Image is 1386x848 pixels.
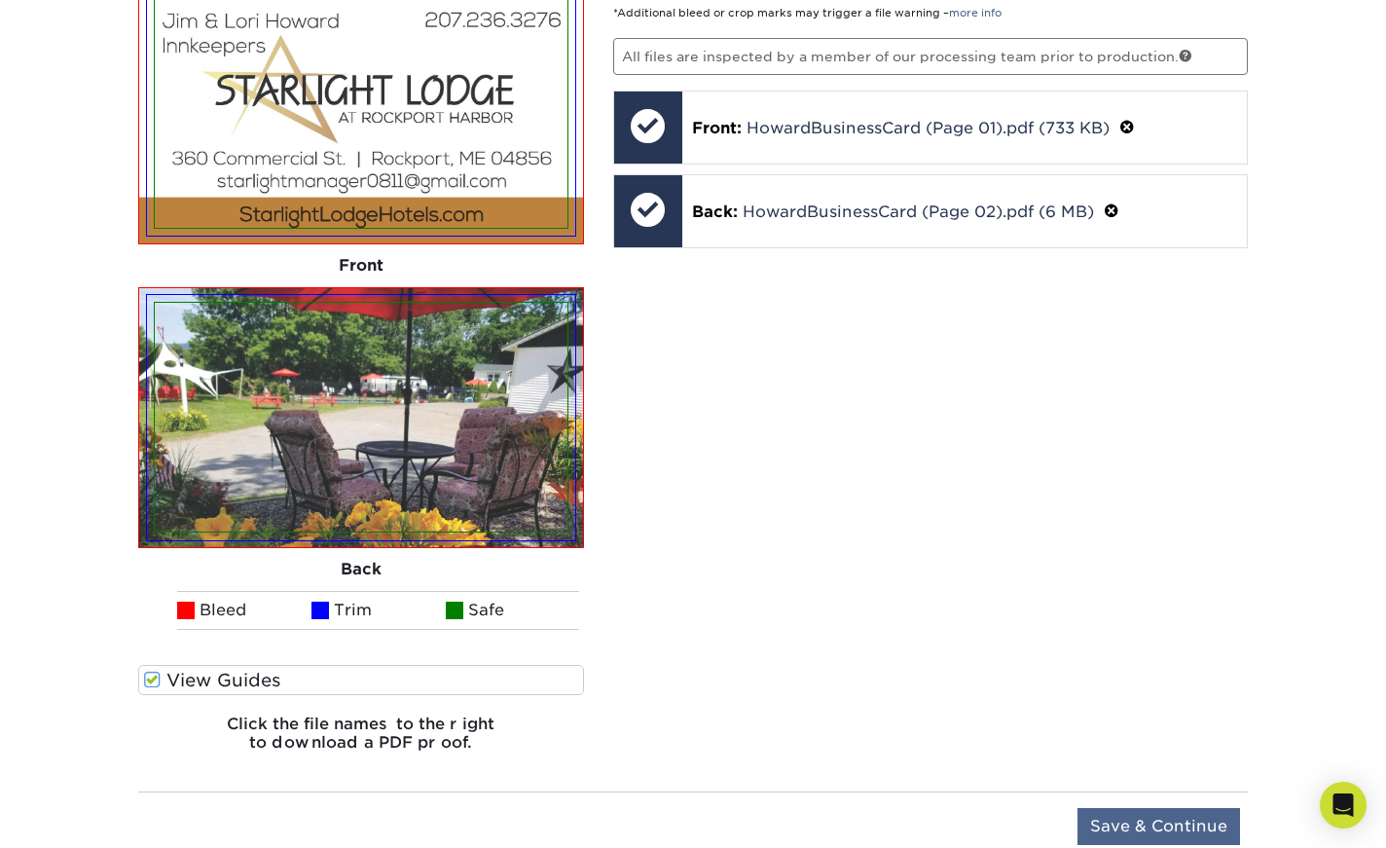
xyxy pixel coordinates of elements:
[177,591,311,630] li: Bleed
[138,715,584,767] h6: Click the file names to the right to download a PDF proof.
[138,244,584,287] div: Front
[743,203,1094,221] a: HowardBusinessCard (Page 02).pdf (6 MB)
[5,789,165,841] iframe: Google Customer Reviews
[138,548,584,591] div: Back
[1320,782,1367,829] div: Open Intercom Messenger
[692,119,742,137] span: Front:
[613,38,1249,75] p: All files are inspected by a member of our processing team prior to production.
[311,591,446,630] li: Trim
[747,119,1110,137] a: HowardBusinessCard (Page 01).pdf (733 KB)
[692,203,738,221] span: Back:
[138,665,584,695] label: View Guides
[446,591,580,630] li: Safe
[949,7,1002,19] a: more info
[613,7,1002,19] small: *Additional bleed or crop marks may trigger a file warning –
[1077,808,1240,845] input: Save & Continue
